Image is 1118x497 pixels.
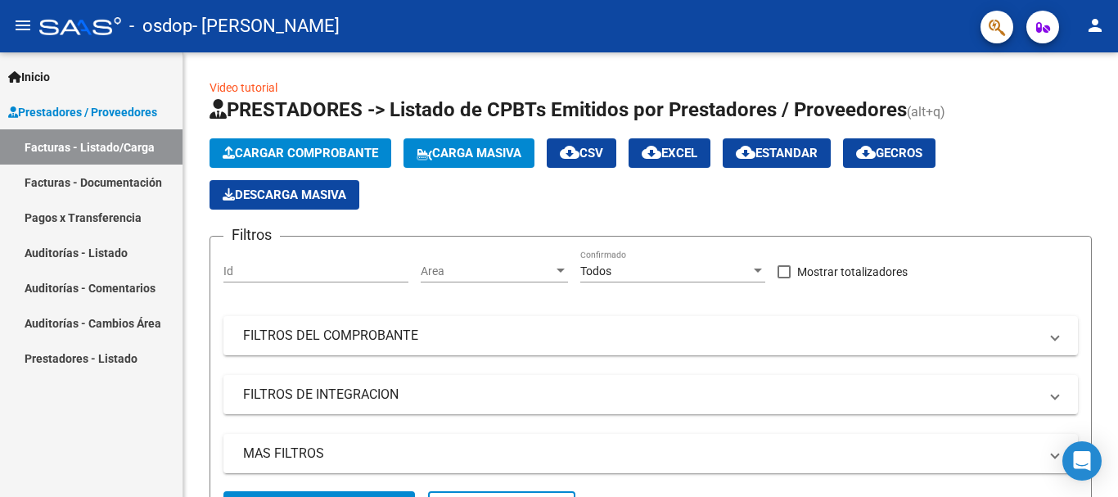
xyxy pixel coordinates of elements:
[642,142,661,162] mat-icon: cloud_download
[8,103,157,121] span: Prestadores / Proveedores
[192,8,340,44] span: - [PERSON_NAME]
[210,98,907,121] span: PRESTADORES -> Listado de CPBTs Emitidos por Prestadores / Proveedores
[223,224,280,246] h3: Filtros
[223,188,346,202] span: Descarga Masiva
[243,445,1039,463] mat-panel-title: MAS FILTROS
[223,375,1078,414] mat-expansion-panel-header: FILTROS DE INTEGRACION
[856,146,922,160] span: Gecros
[642,146,697,160] span: EXCEL
[580,264,611,278] span: Todos
[907,104,945,120] span: (alt+q)
[210,81,277,94] a: Video tutorial
[417,146,521,160] span: Carga Masiva
[210,138,391,168] button: Cargar Comprobante
[629,138,710,168] button: EXCEL
[129,8,192,44] span: - osdop
[843,138,935,168] button: Gecros
[560,142,579,162] mat-icon: cloud_download
[8,68,50,86] span: Inicio
[223,316,1078,355] mat-expansion-panel-header: FILTROS DEL COMPROBANTE
[13,16,33,35] mat-icon: menu
[736,146,818,160] span: Estandar
[223,146,378,160] span: Cargar Comprobante
[243,386,1039,404] mat-panel-title: FILTROS DE INTEGRACION
[1085,16,1105,35] mat-icon: person
[736,142,755,162] mat-icon: cloud_download
[856,142,876,162] mat-icon: cloud_download
[223,434,1078,473] mat-expansion-panel-header: MAS FILTROS
[210,180,359,210] app-download-masive: Descarga masiva de comprobantes (adjuntos)
[210,180,359,210] button: Descarga Masiva
[403,138,534,168] button: Carga Masiva
[243,327,1039,345] mat-panel-title: FILTROS DEL COMPROBANTE
[421,264,553,278] span: Area
[723,138,831,168] button: Estandar
[547,138,616,168] button: CSV
[1062,441,1102,481] div: Open Intercom Messenger
[797,262,908,282] span: Mostrar totalizadores
[560,146,603,160] span: CSV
